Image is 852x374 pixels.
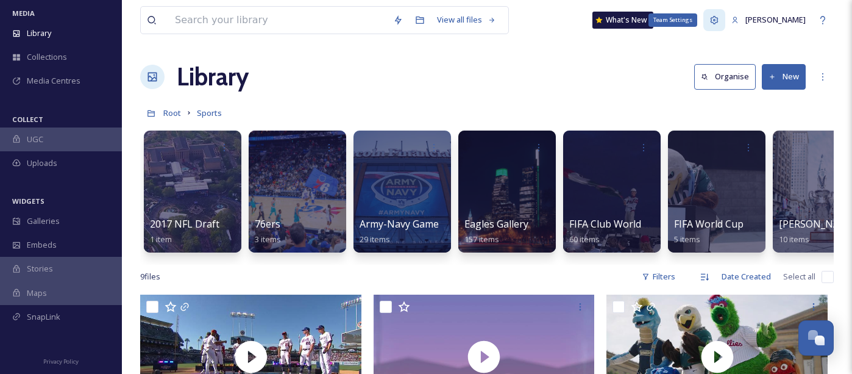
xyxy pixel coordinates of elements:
div: Date Created [715,265,777,289]
a: FIFA Club World Cup 202560 items [569,218,686,245]
span: Stories [27,263,53,275]
span: COLLECT [12,115,43,124]
span: SnapLink [27,311,60,323]
span: 157 items [464,234,499,245]
span: 1 item [150,234,172,245]
a: FIFA World Cup5 items [674,218,744,245]
span: Media Centres [27,75,80,87]
span: Galleries [27,215,60,227]
div: Filters [636,265,681,289]
span: Select all [783,271,815,282]
span: 5 items [674,234,700,245]
a: Army-Navy Game29 items [360,218,439,245]
span: 10 items [779,234,809,245]
span: MEDIA [12,9,35,18]
span: FIFA World Cup [674,217,744,231]
span: Army-Navy Game [360,217,439,231]
a: Sports [197,106,222,120]
span: [PERSON_NAME] [745,14,806,25]
span: 60 items [569,234,600,245]
a: [PERSON_NAME] [725,8,812,32]
span: 29 items [360,234,390,245]
span: Maps [27,287,47,299]
a: Team Settings [703,9,725,31]
span: 2017 NFL Draft [150,217,219,231]
span: Library [27,27,51,39]
span: WIDGETS [12,196,44,206]
span: UGC [27,134,43,145]
span: FIFA Club World Cup 2025 [569,217,686,231]
span: Eagles Gallery [464,217,528,231]
input: Search your library [169,7,387,34]
a: Privacy Policy [43,353,79,368]
a: 76ers3 items [255,218,281,245]
span: Sports [197,107,222,118]
span: Root [163,107,181,118]
a: Root [163,106,181,120]
span: Embeds [27,239,57,251]
button: New [762,64,806,89]
span: 76ers [255,217,280,231]
span: 3 items [255,234,281,245]
a: View all files [431,8,502,32]
div: Team Settings [648,13,697,27]
span: Uploads [27,157,57,169]
a: Eagles Gallery157 items [464,218,528,245]
span: Privacy Policy [43,358,79,365]
button: Organise [694,64,756,89]
a: Library [177,59,249,95]
a: What's New [592,12,653,29]
a: 2017 NFL Draft1 item [150,218,219,245]
span: 9 file s [140,271,160,282]
span: Collections [27,51,67,63]
button: Open Chat [798,320,834,356]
